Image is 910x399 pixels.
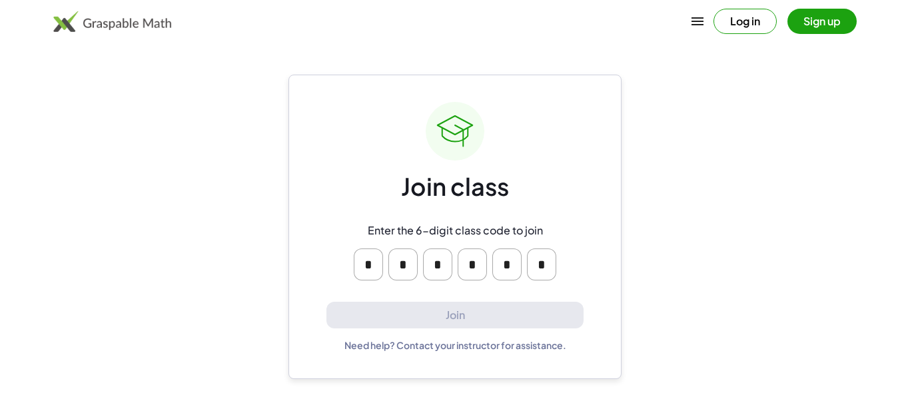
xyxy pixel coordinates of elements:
div: Enter the 6-digit class code to join [368,224,543,238]
button: Join [326,302,584,329]
button: Sign up [787,9,857,34]
button: Log in [713,9,777,34]
div: Need help? Contact your instructor for assistance. [344,339,566,351]
div: Join class [401,171,509,202]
